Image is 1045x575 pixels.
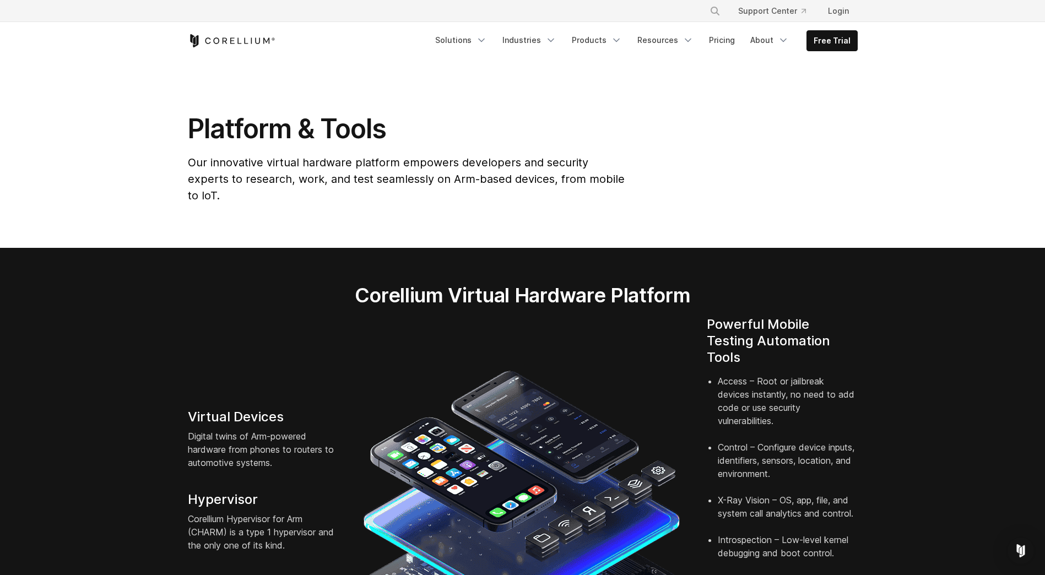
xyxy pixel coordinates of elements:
[718,375,858,441] li: Access – Root or jailbreak devices instantly, no need to add code or use security vulnerabilities.
[188,512,339,552] p: Corellium Hypervisor for Arm (CHARM) is a type 1 hypervisor and the only one of its kind.
[729,1,815,21] a: Support Center
[496,30,563,50] a: Industries
[565,30,629,50] a: Products
[807,31,857,51] a: Free Trial
[188,491,339,508] h4: Hypervisor
[631,30,700,50] a: Resources
[718,533,858,573] li: Introspection – Low-level kernel debugging and boot control.
[696,1,858,21] div: Navigation Menu
[744,30,795,50] a: About
[188,112,627,145] h1: Platform & Tools
[707,316,858,366] h4: Powerful Mobile Testing Automation Tools
[705,1,725,21] button: Search
[718,441,858,493] li: Control – Configure device inputs, identifiers, sensors, location, and environment.
[188,430,339,469] p: Digital twins of Arm-powered hardware from phones to routers to automotive systems.
[819,1,858,21] a: Login
[702,30,741,50] a: Pricing
[1008,538,1034,564] div: Open Intercom Messenger
[303,283,742,307] h2: Corellium Virtual Hardware Platform
[429,30,494,50] a: Solutions
[188,409,339,425] h4: Virtual Devices
[718,493,858,533] li: X-Ray Vision – OS, app, file, and system call analytics and control.
[188,156,625,202] span: Our innovative virtual hardware platform empowers developers and security experts to research, wo...
[188,34,275,47] a: Corellium Home
[429,30,858,51] div: Navigation Menu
